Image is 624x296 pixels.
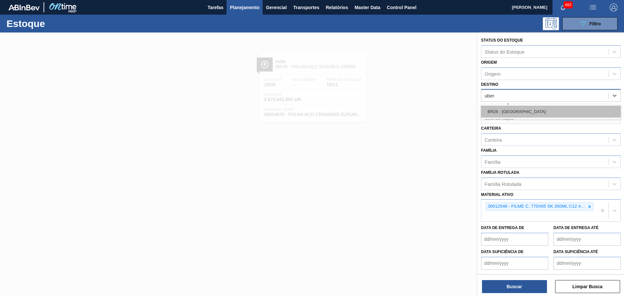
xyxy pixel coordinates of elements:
[553,225,599,230] label: Data de Entrega até
[590,21,601,26] span: Filtro
[553,250,598,254] label: Data suficiência até
[485,49,525,54] div: Status do Estoque
[481,250,524,254] label: Data suficiência de
[6,20,104,27] h1: Estoque
[387,4,416,11] span: Control Panel
[481,60,497,65] label: Origem
[481,126,501,131] label: Carteira
[564,1,573,8] span: 483
[610,4,617,11] img: Logout
[355,4,380,11] span: Master Data
[208,4,224,11] span: Tarefas
[485,137,502,142] div: Carteira
[481,233,548,246] input: dd/mm/yyyy
[326,4,348,11] span: Relatórios
[562,17,617,30] button: Filtro
[485,181,521,187] div: Família Rotulada
[481,104,513,109] label: Coordenação
[486,202,586,211] div: 30012546 - FILME C. 770X65 SK 350ML C12 429
[589,4,597,11] img: userActions
[8,5,40,10] img: TNhmsLtSVTkK8tSr43FrP2fwEKptu5GPRR3wAAAABJRU5ErkJggg==
[481,106,621,118] div: BR26 - [GEOGRAPHIC_DATA]
[553,257,621,270] input: dd/mm/yyyy
[230,4,259,11] span: Planejamento
[293,4,319,11] span: Transportes
[481,148,497,153] label: Família
[481,225,524,230] label: Data de Entrega de
[481,38,523,43] label: Status do Estoque
[481,82,498,87] label: Destino
[485,159,500,164] div: Família
[481,170,519,175] label: Família Rotulada
[543,17,559,30] div: Pogramando: nenhum usuário selecionado
[481,192,513,197] label: Material ativo
[481,257,548,270] input: dd/mm/yyyy
[485,71,500,76] div: Origem
[266,4,287,11] span: Gerencial
[552,3,573,12] button: Notificações
[553,233,621,246] input: dd/mm/yyyy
